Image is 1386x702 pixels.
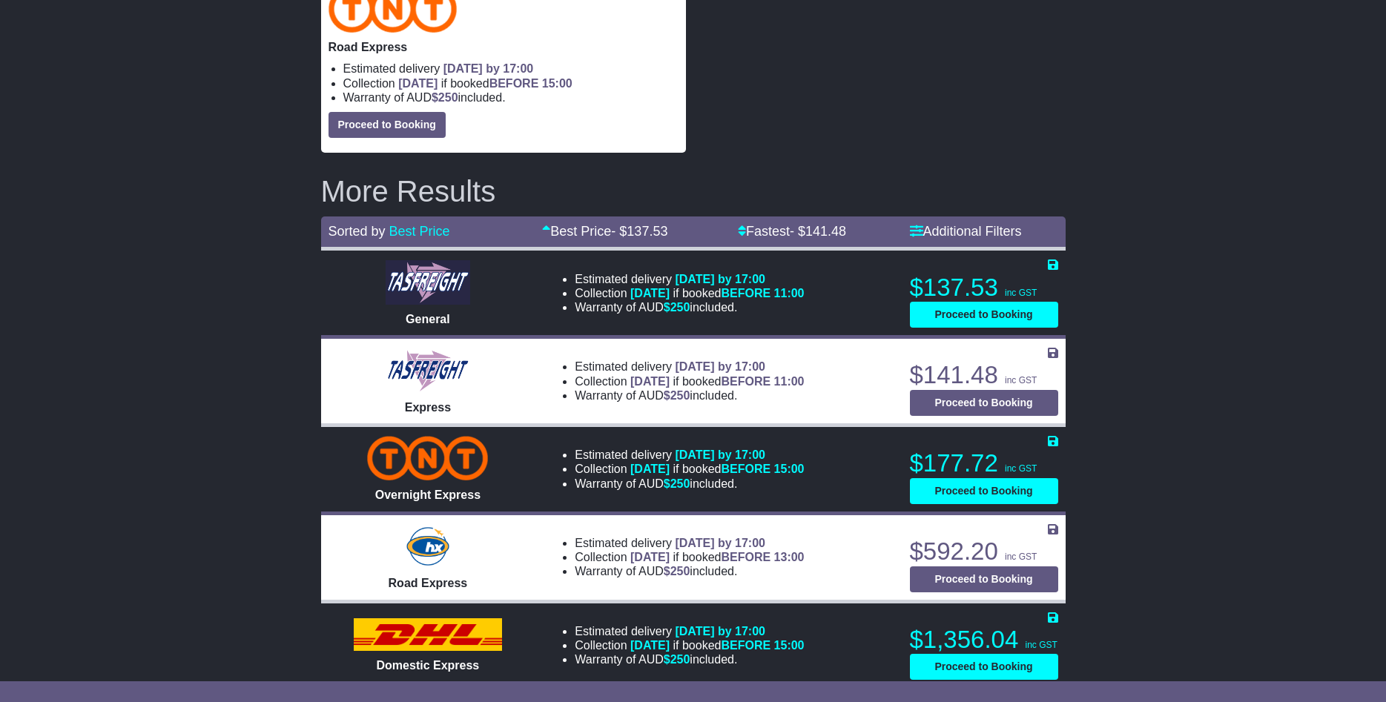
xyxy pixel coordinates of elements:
[389,224,450,239] a: Best Price
[910,360,1058,390] p: $141.48
[1025,640,1057,650] span: inc GST
[630,375,804,388] span: if booked
[398,77,572,90] span: if booked
[575,652,804,666] li: Warranty of AUD included.
[432,91,458,104] span: $
[630,551,804,563] span: if booked
[1005,552,1037,562] span: inc GST
[774,375,805,388] span: 11:00
[670,653,690,666] span: 250
[329,224,386,239] span: Sorted by
[774,287,805,299] span: 11:00
[343,90,679,105] li: Warranty of AUD included.
[910,537,1058,566] p: $592.20
[367,436,488,480] img: TNT Domestic: Overnight Express
[403,524,452,569] img: Hunter Express: Road Express
[675,360,765,373] span: [DATE] by 17:00
[630,639,670,652] span: [DATE]
[721,463,770,475] span: BEFORE
[670,565,690,577] span: 250
[329,40,679,54] p: Road Express
[575,286,804,300] li: Collection
[664,301,690,314] span: $
[575,388,804,403] li: Warranty of AUD included.
[405,401,451,414] span: Express
[630,463,670,475] span: [DATE]
[774,639,805,652] span: 15:00
[670,389,690,402] span: 250
[630,287,670,299] span: [DATE]
[575,272,804,286] li: Estimated delivery
[389,577,468,589] span: Road Express
[575,477,804,491] li: Warranty of AUD included.
[805,224,846,239] span: 141.48
[630,375,670,388] span: [DATE]
[910,478,1058,504] button: Proceed to Booking
[575,624,804,638] li: Estimated delivery
[664,477,690,490] span: $
[1005,288,1037,298] span: inc GST
[910,448,1058,478] p: $177.72
[774,551,805,563] span: 13:00
[321,175,1066,208] h2: More Results
[575,448,804,462] li: Estimated delivery
[910,224,1022,239] a: Additional Filters
[1005,375,1037,385] span: inc GST
[675,625,765,638] span: [DATE] by 17:00
[377,659,480,672] span: Domestic Express
[910,625,1058,655] p: $1,356.04
[670,301,690,314] span: 250
[630,551,670,563] span: [DATE]
[542,224,667,239] a: Best Price- $137.53
[611,224,667,239] span: - $
[738,224,846,239] a: Fastest- $141.48
[630,287,804,299] span: if booked
[910,566,1058,592] button: Proceed to Booking
[575,536,804,550] li: Estimated delivery
[343,62,679,76] li: Estimated delivery
[721,287,770,299] span: BEFORE
[406,313,450,325] span: General
[664,389,690,402] span: $
[375,489,481,501] span: Overnight Express
[575,374,804,388] li: Collection
[575,360,804,374] li: Estimated delivery
[542,77,572,90] span: 15:00
[329,112,446,138] button: Proceed to Booking
[664,653,690,666] span: $
[774,463,805,475] span: 15:00
[575,550,804,564] li: Collection
[670,477,690,490] span: 250
[575,638,804,652] li: Collection
[630,463,804,475] span: if booked
[721,551,770,563] span: BEFORE
[790,224,846,239] span: - $
[910,273,1058,302] p: $137.53
[675,273,765,285] span: [DATE] by 17:00
[675,537,765,549] span: [DATE] by 17:00
[575,462,804,476] li: Collection
[721,375,770,388] span: BEFORE
[386,348,470,393] img: Tasfreight: Express
[575,300,804,314] li: Warranty of AUD included.
[343,76,679,90] li: Collection
[438,91,458,104] span: 250
[398,77,438,90] span: [DATE]
[627,224,667,239] span: 137.53
[443,62,534,75] span: [DATE] by 17:00
[910,390,1058,416] button: Proceed to Booking
[489,77,539,90] span: BEFORE
[1005,463,1037,474] span: inc GST
[575,564,804,578] li: Warranty of AUD included.
[386,260,470,305] img: Tasfreight: General
[910,654,1058,680] button: Proceed to Booking
[721,639,770,652] span: BEFORE
[630,639,804,652] span: if booked
[354,618,502,651] img: DHL: Domestic Express
[664,565,690,577] span: $
[675,448,765,461] span: [DATE] by 17:00
[910,302,1058,328] button: Proceed to Booking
